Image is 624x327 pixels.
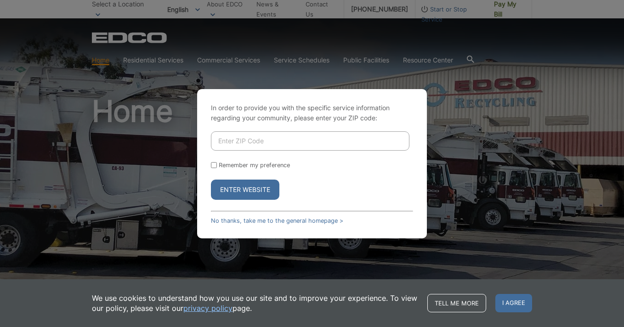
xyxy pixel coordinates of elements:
[219,162,290,169] label: Remember my preference
[183,303,233,313] a: privacy policy
[92,293,418,313] p: We use cookies to understand how you use our site and to improve your experience. To view our pol...
[211,103,413,123] p: In order to provide you with the specific service information regarding your community, please en...
[495,294,532,312] span: I agree
[427,294,486,312] a: Tell me more
[211,217,343,224] a: No thanks, take me to the general homepage >
[211,180,279,200] button: Enter Website
[211,131,409,151] input: Enter ZIP Code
